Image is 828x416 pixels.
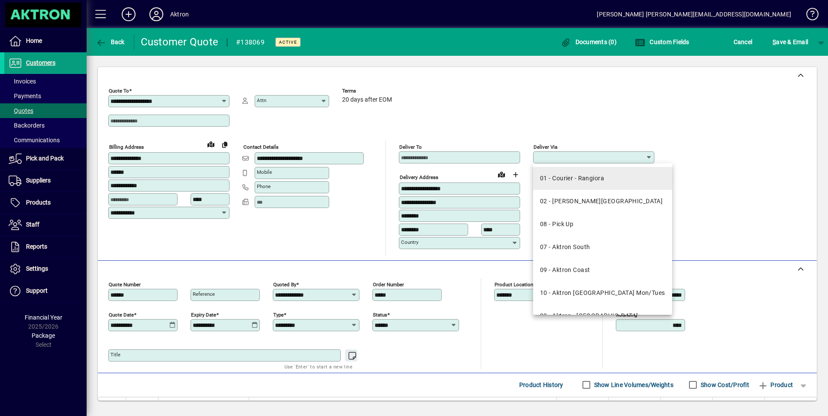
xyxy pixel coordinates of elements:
button: Copy to Delivery address [218,138,232,151]
span: Financial Year [25,314,62,321]
span: Communications [9,137,60,144]
mat-label: Type [273,311,284,317]
mat-label: Quote To [109,88,129,94]
mat-option: 09 - Aktron Coast [533,259,672,282]
span: Product [758,378,793,392]
app-page-header-button: Back [87,34,134,50]
a: Products [4,192,87,214]
span: Cancel [734,35,753,49]
span: Customers [26,59,55,66]
mat-label: Expiry date [191,311,216,317]
div: 08 - Pick Up [540,220,573,229]
div: 20 - Aktron - [GEOGRAPHIC_DATA] [540,311,638,320]
span: Backorders [9,122,45,129]
span: Pick and Pack [26,155,64,162]
button: Save & Email [768,34,812,50]
mat-label: Deliver via [534,144,557,150]
a: Payments [4,89,87,103]
a: Settings [4,258,87,280]
a: Staff [4,214,87,236]
mat-option: 08 - Pick Up [533,213,672,236]
label: Show Line Volumes/Weights [592,381,673,389]
a: Pick and Pack [4,148,87,170]
span: Back [96,38,125,45]
span: Documents (0) [560,38,617,45]
label: Show Cost/Profit [699,381,749,389]
mat-option: 02 - Courier - Hamilton [533,190,672,213]
span: ave & Email [773,35,808,49]
mat-label: Quote date [109,311,134,317]
mat-label: Phone [257,183,271,189]
a: View on map [495,167,508,181]
span: Package [32,332,55,339]
div: 02 - [PERSON_NAME][GEOGRAPHIC_DATA] [540,197,663,206]
div: 10 - Aktron [GEOGRAPHIC_DATA] Mon/Tues [540,288,665,298]
span: Reports [26,243,47,250]
mat-label: Deliver To [399,144,422,150]
div: Customer Quote [141,35,219,49]
mat-option: 20 - Aktron - Auckland [533,304,672,327]
mat-label: Quote number [109,281,141,287]
button: Cancel [731,34,755,50]
a: Support [4,280,87,302]
a: Suppliers [4,170,87,192]
span: Staff [26,221,39,228]
div: Aktron [170,7,189,21]
a: Reports [4,236,87,258]
button: Choose address [508,168,522,182]
mat-label: Title [110,352,120,358]
mat-label: Reference [193,291,215,297]
span: 20 days after EOM [342,96,392,103]
span: Active [279,39,297,45]
mat-hint: Use 'Enter' to start a new line [285,362,353,371]
a: Communications [4,133,87,147]
div: 09 - Aktron Coast [540,266,590,275]
div: #138069 [236,35,265,49]
a: Home [4,30,87,52]
div: 01 - Courier - Rangiora [540,174,604,183]
span: Invoices [9,78,36,85]
button: Back [94,34,127,50]
a: View on map [204,137,218,151]
mat-option: 10 - Aktron North Island Mon/Tues [533,282,672,304]
span: Support [26,287,48,294]
div: 07 - Aktron South [540,243,590,252]
span: Home [26,37,42,44]
mat-label: Quoted by [273,281,296,287]
mat-option: 01 - Courier - Rangiora [533,167,672,190]
mat-label: Attn [257,97,266,103]
mat-label: Order number [373,281,404,287]
span: Custom Fields [635,38,689,45]
a: Quotes [4,103,87,118]
span: S [773,38,776,45]
span: Settings [26,265,48,272]
div: [PERSON_NAME] [PERSON_NAME][EMAIL_ADDRESS][DOMAIN_NAME] [597,7,791,21]
button: Product [754,377,797,393]
a: Knowledge Base [800,2,817,30]
mat-label: Mobile [257,169,272,175]
button: Product History [516,377,567,393]
mat-option: 07 - Aktron South [533,236,672,259]
a: Invoices [4,74,87,89]
mat-label: Product location [495,281,533,287]
button: Custom Fields [633,34,692,50]
button: Documents (0) [558,34,619,50]
mat-label: Status [373,311,387,317]
button: Add [115,6,142,22]
span: Product History [519,378,563,392]
span: Products [26,199,51,206]
span: Payments [9,93,41,99]
span: Terms [342,88,394,94]
span: Quotes [9,107,33,114]
mat-label: Country [401,239,418,245]
span: Suppliers [26,177,51,184]
button: Profile [142,6,170,22]
a: Backorders [4,118,87,133]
